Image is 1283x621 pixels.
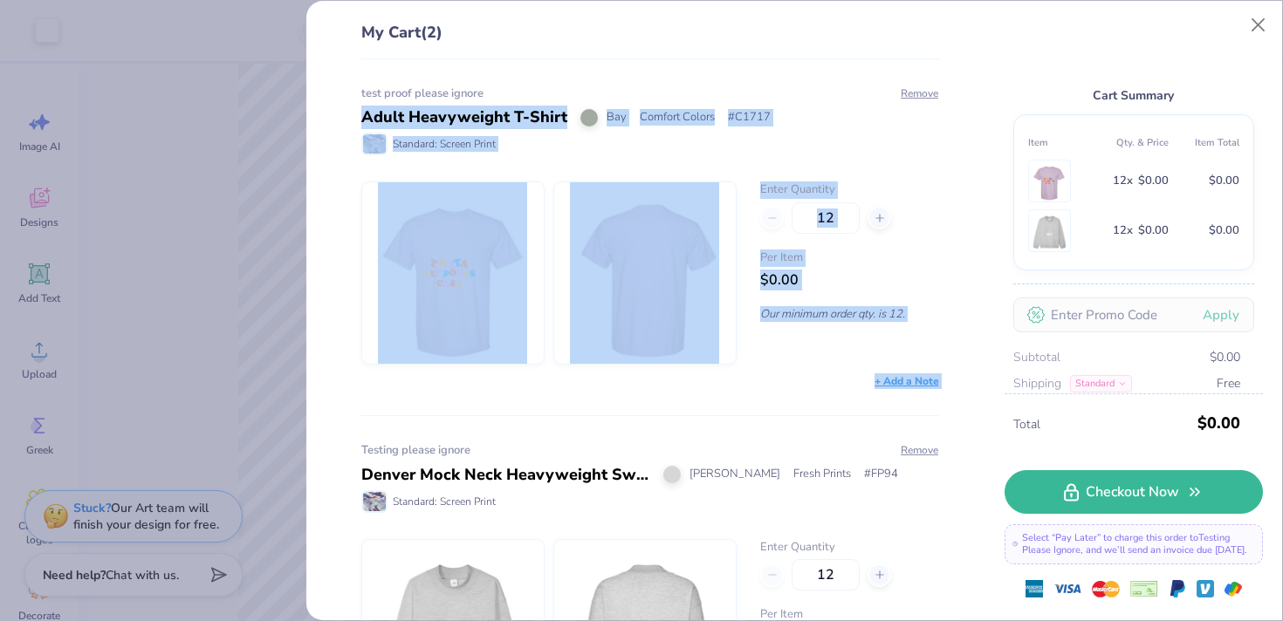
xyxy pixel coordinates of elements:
[361,442,939,460] div: Testing please ignore
[363,134,386,154] img: Standard: Screen Print
[640,109,715,126] span: Comfort Colors
[570,182,720,364] img: Comfort Colors C1717
[1225,580,1242,597] img: GPay
[1005,524,1263,564] div: Select “Pay Later” to charge this order to Testing Please Ignore , and we’ll send an invoice due ...
[1197,580,1214,597] img: Venmo
[607,109,627,126] span: Bay
[900,85,939,101] button: Remove
[1013,374,1061,393] span: Shipping
[1138,221,1169,241] span: $0.00
[690,466,780,483] span: [PERSON_NAME]
[900,442,939,458] button: Remove
[361,463,650,487] div: Denver Mock Neck Heavyweight Sweatshirt
[1130,580,1158,597] img: cheque
[1026,580,1043,597] img: express
[1092,575,1120,603] img: master-card
[1242,9,1275,42] button: Close
[1028,129,1099,156] th: Item
[793,466,851,483] span: Fresh Prints
[864,466,898,483] span: # FP94
[393,494,496,509] span: Standard: Screen Print
[1210,348,1240,367] span: $0.00
[1217,374,1240,393] span: Free
[1209,221,1239,241] span: $0.00
[760,249,938,267] span: Per Item
[1209,171,1239,191] span: $0.00
[1013,297,1254,332] input: Enter Promo Code
[361,21,939,59] div: My Cart (2)
[1113,171,1133,191] span: 12 x
[361,106,567,129] div: Adult Heavyweight T-Shirt
[1053,575,1081,603] img: visa
[728,109,771,126] span: # C1717
[760,181,938,199] label: Enter Quantity
[1098,129,1169,156] th: Qty. & Price
[792,202,860,234] input: – –
[1169,129,1239,156] th: Item Total
[875,373,939,389] div: + Add a Note
[1033,160,1067,201] img: Comfort Colors C1717
[363,492,386,511] img: Standard: Screen Print
[1169,580,1186,597] img: Paypal
[1013,85,1254,106] div: Cart Summary
[760,306,938,322] p: Our minimum order qty. is 12.
[378,182,528,364] img: Comfort Colors C1717
[1033,210,1067,251] img: Fresh Prints FP94
[1005,470,1263,514] a: Checkout Now
[361,85,939,103] div: test proof please ignore
[760,539,938,556] label: Enter Quantity
[1013,348,1060,367] span: Subtotal
[792,559,860,590] input: – –
[1113,221,1133,241] span: 12 x
[760,270,799,290] span: $0.00
[1138,171,1169,191] span: $0.00
[393,136,496,152] span: Standard: Screen Print
[1013,415,1192,434] span: Total
[1070,375,1132,392] div: Standard
[1197,407,1240,439] span: $0.00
